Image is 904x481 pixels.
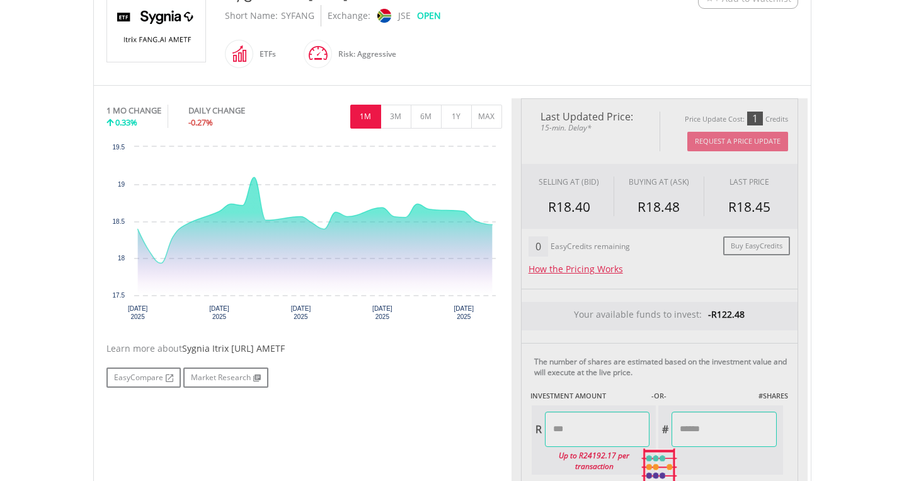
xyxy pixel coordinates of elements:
span: Sygnia Itrix [URL] AMETF [182,342,285,354]
div: Risk: Aggressive [332,39,396,69]
text: [DATE] 2025 [127,305,147,320]
span: 0.33% [115,117,137,128]
span: -0.27% [188,117,213,128]
text: [DATE] 2025 [209,305,229,320]
svg: Interactive chart [106,141,502,330]
a: EasyCompare [106,368,181,388]
text: [DATE] 2025 [290,305,311,320]
text: [DATE] 2025 [372,305,392,320]
text: 19 [117,181,125,188]
text: 18.5 [112,218,125,225]
div: Chart. Highcharts interactive chart. [106,141,502,330]
img: jse.png [377,9,391,23]
div: OPEN [417,5,441,26]
a: Market Research [183,368,268,388]
button: MAX [471,105,502,129]
button: 1M [350,105,381,129]
button: 3M [380,105,411,129]
text: 19.5 [112,144,125,151]
button: 1Y [441,105,472,129]
text: 18 [117,255,125,262]
text: [DATE] 2025 [454,305,474,320]
text: 17.5 [112,292,125,299]
div: SYFANG [281,5,314,26]
div: 1 MO CHANGE [106,105,161,117]
div: Learn more about [106,342,502,355]
div: ETFs [253,39,276,69]
div: Short Name: [225,5,278,26]
button: 6M [411,105,442,129]
div: DAILY CHANGE [188,105,287,117]
div: JSE [398,5,411,26]
div: Exchange: [328,5,370,26]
